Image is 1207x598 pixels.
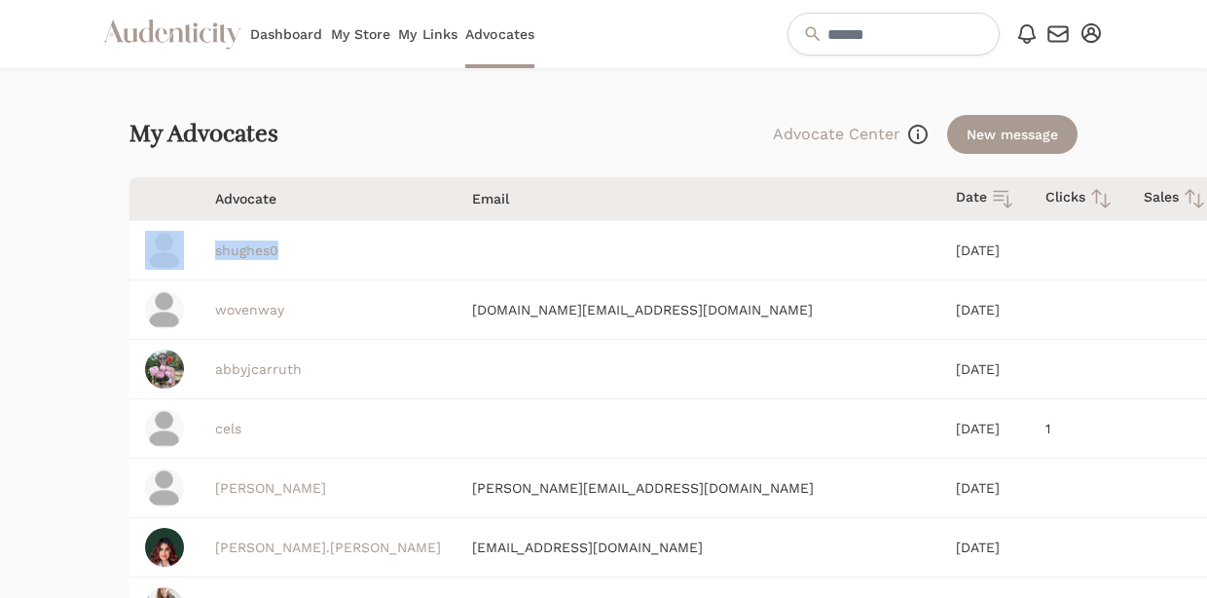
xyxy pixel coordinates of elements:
td: [DATE] [940,518,1030,578]
a: shughes0 [215,243,278,258]
img: IMG_1041.jpeg [145,350,184,389]
a: wovenway [215,302,284,318]
td: [DATE] [940,340,1030,399]
img: profile_placeholder-31ad5683cba438d506de2ca55e5b7fef2797a66a93674dffcf12fdfc4190be5e.png [145,409,184,448]
a: [PERSON_NAME].[PERSON_NAME] [215,540,441,555]
a: New message [947,115,1078,154]
td: [DOMAIN_NAME][EMAIL_ADDRESS][DOMAIN_NAME] [457,280,940,340]
span: translation missing: en.retailers.advocates.table.headers.email [472,191,509,206]
div: Date [956,187,1014,210]
img: 20250702_135805_0000.png [145,528,184,567]
td: 1 [1030,399,1128,459]
td: [DATE] [940,280,1030,340]
td: [DATE] [940,459,1030,518]
a: [PERSON_NAME] [215,480,326,496]
a: abbyjcarruth [215,361,302,377]
td: [EMAIL_ADDRESS][DOMAIN_NAME] [457,518,940,578]
a: cels [215,421,241,436]
h2: My Advocates [129,121,278,148]
img: profile_placeholder-31ad5683cba438d506de2ca55e5b7fef2797a66a93674dffcf12fdfc4190be5e.png [145,468,184,507]
div: Clicks [1045,187,1113,210]
td: [DATE] [940,399,1030,459]
button: Advocate Center [773,123,900,146]
img: profile_placeholder-31ad5683cba438d506de2ca55e5b7fef2797a66a93674dffcf12fdfc4190be5e.png [145,231,184,270]
td: [DATE] [940,221,1030,280]
td: [PERSON_NAME][EMAIL_ADDRESS][DOMAIN_NAME] [457,459,940,518]
th: Advocate [200,177,457,221]
img: profile_placeholder-31ad5683cba438d506de2ca55e5b7fef2797a66a93674dffcf12fdfc4190be5e.png [145,290,184,329]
